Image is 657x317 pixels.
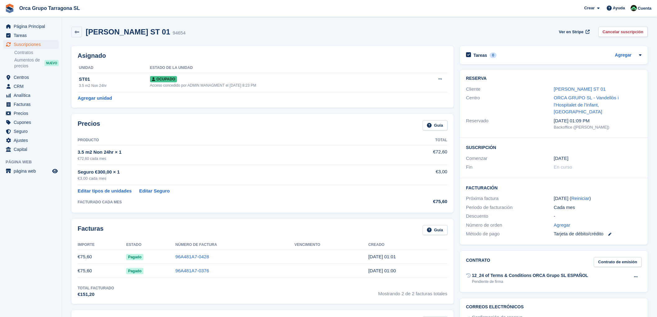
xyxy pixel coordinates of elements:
div: Fin [466,164,554,171]
a: ORCA GRUPO SL - Vandellòs i l'Hospitalet de l'Infant, [GEOGRAPHIC_DATA] [554,95,618,114]
a: menu [3,91,59,100]
a: Reiniciar [571,196,589,201]
div: [DATE] 01:09 PM [554,117,641,125]
span: Cuenta [638,5,651,11]
div: NUEVO [44,60,59,66]
span: página web [14,167,51,175]
span: Pagado [126,268,143,274]
div: €75,60 [398,198,447,205]
span: Capital [14,145,51,154]
th: Estado [126,240,175,250]
a: menu [3,40,59,49]
div: Número de orden [466,222,554,229]
div: €151,20 [78,291,114,298]
a: menu [3,136,59,145]
a: Agregar [554,222,570,229]
span: Página web [6,159,62,165]
span: CRM [14,82,51,91]
th: Estado de la unidad [150,63,415,73]
span: Ocupado [150,76,177,82]
span: Facturas [14,100,51,109]
a: Ver en Stripe [556,27,591,37]
h2: Contrato [466,257,490,267]
a: Guía [423,225,447,235]
span: Aumentos de precios [14,57,44,69]
h2: Correos electrónicos [466,305,641,310]
a: Aumentos de precios NUEVO [14,57,59,69]
a: menu [3,31,59,40]
a: Agregar [615,52,632,59]
div: Cliente [466,86,554,93]
div: Próxima factura [466,195,554,202]
span: En curso [554,164,572,170]
span: Centros [14,73,51,82]
span: Mostrando 2 de 2 facturas totales [378,285,447,298]
div: 0 [490,52,497,58]
a: menu [3,127,59,136]
h2: Asignado [78,52,447,59]
div: 12_24 of Terms & Conditions ORCA Grupo SL ESPAÑOL [472,272,588,279]
th: Importe [78,240,126,250]
a: menu [3,100,59,109]
time: 2025-07-29 23:00:34 UTC [368,268,396,273]
a: Agregar unidad [78,95,112,102]
span: Crear [584,5,595,11]
h2: Suscripción [466,144,641,150]
a: 96A481A7-0428 [175,254,209,259]
a: menu [3,118,59,127]
span: Pagado [126,254,143,260]
span: Seguro [14,127,51,136]
a: menu [3,109,59,118]
a: Editar Seguro [139,188,170,195]
th: Total [398,135,447,145]
div: Periodo de facturación [466,204,554,211]
th: Unidad [78,63,150,73]
h2: Tareas [473,52,487,58]
th: Vencimiento [294,240,368,250]
div: €3,00 cada mes [78,175,398,182]
a: menu [3,73,59,82]
a: Vista previa de la tienda [51,167,59,175]
span: Analítica [14,91,51,100]
div: 3.5 m2 Non 24hr [79,83,150,88]
div: FACTURADO CADA MES [78,199,398,205]
div: Método de pago [466,230,554,238]
a: Cancelar suscripción [598,27,648,37]
th: Creado [368,240,447,250]
div: Reservado [466,117,554,130]
span: Página Principal [14,22,51,31]
h2: [PERSON_NAME] ST 01 [86,28,170,36]
span: Tareas [14,31,51,40]
td: €3,00 [398,165,447,185]
div: Tarjeta de débito/crédito [554,230,641,238]
img: stora-icon-8386f47178a22dfd0bd8f6a31ec36ba5ce8667c1dd55bd0f319d3a0aa187defe.svg [5,4,14,13]
a: Contrato de emisión [594,257,641,267]
a: menu [3,145,59,154]
time: 2025-07-29 23:00:00 UTC [554,155,568,162]
div: €72,60 cada mes [78,156,398,161]
td: €72,60 [398,145,447,165]
a: menu [3,82,59,91]
img: Tania [631,5,637,11]
div: Seguro €300,00 × 1 [78,169,398,176]
a: Editar tipos de unidades [78,188,132,195]
div: Total facturado [78,285,114,291]
h2: Facturas [78,225,103,235]
div: 3.5 m2 Non 24hr × 1 [78,149,398,156]
a: Contratos [14,50,59,56]
span: Ver en Stripe [559,29,583,35]
div: ST01 [79,76,150,83]
div: Backoffice ([PERSON_NAME]) [554,124,641,130]
div: Pendiente de firma [472,279,588,284]
div: Descuento [466,213,554,220]
div: - [554,213,641,220]
a: Orca Grupo Tarragona SL [17,3,82,13]
div: Comenzar [466,155,554,162]
h2: Reserva [466,76,641,81]
a: menú [3,167,59,175]
time: 2025-08-29 23:01:00 UTC [368,254,396,259]
th: Producto [78,135,398,145]
a: [PERSON_NAME] ST 01 [554,86,605,92]
div: Cada mes [554,204,641,211]
span: Ayuda [613,5,625,11]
